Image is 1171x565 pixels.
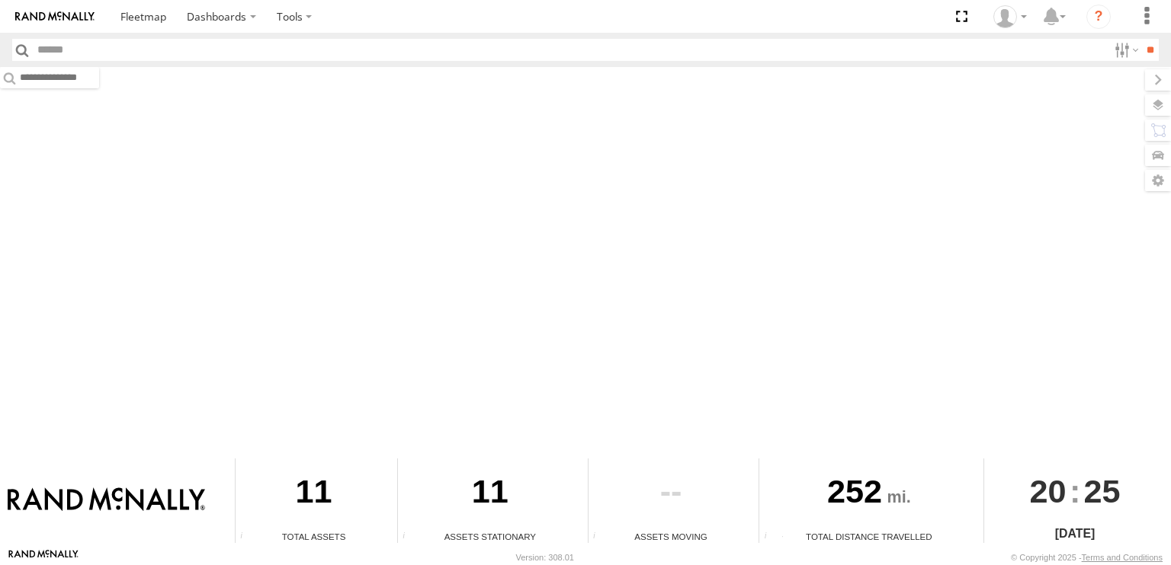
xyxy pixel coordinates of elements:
[984,458,1165,524] div: :
[8,550,79,565] a: Visit our Website
[589,530,754,543] div: Assets Moving
[516,553,574,562] div: Version: 308.01
[988,5,1032,28] div: Valeo Dash
[398,458,582,530] div: 11
[1084,458,1121,524] span: 25
[1108,39,1141,61] label: Search Filter Options
[759,531,782,543] div: Total distance travelled by all assets within specified date range and applied filters
[984,525,1165,543] div: [DATE]
[236,531,258,543] div: Total number of Enabled Assets
[1030,458,1067,524] span: 20
[398,530,582,543] div: Assets Stationary
[589,531,611,543] div: Total number of assets current in transit.
[759,530,978,543] div: Total Distance Travelled
[1011,553,1163,562] div: © Copyright 2025 -
[1082,553,1163,562] a: Terms and Conditions
[236,530,392,543] div: Total Assets
[759,458,978,530] div: 252
[398,531,421,543] div: Total number of assets current stationary.
[15,11,95,22] img: rand-logo.svg
[1086,5,1111,29] i: ?
[8,487,205,513] img: Rand McNally
[1145,170,1171,191] label: Map Settings
[236,458,392,530] div: 11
